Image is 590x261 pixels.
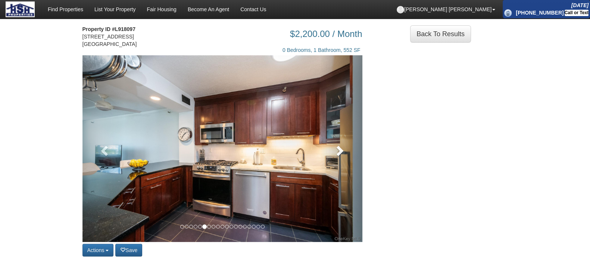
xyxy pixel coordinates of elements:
[397,6,404,13] img: default-profile.png
[410,25,471,43] div: ...
[155,29,362,39] h3: $2,200.00 / Month
[82,244,114,257] button: Actions
[565,10,589,16] div: Call or Text
[82,26,135,32] strong: Property ID #L918097
[516,10,564,16] b: [PHONE_NUMBER]
[571,2,589,8] i: [DATE]
[82,25,144,48] address: [STREET_ADDRESS] [GEOGRAPHIC_DATA]
[115,244,142,257] button: Save
[410,25,471,43] a: Back To Results
[155,39,362,54] div: 0 Bedrooms, 1 Bathroom, 552 SF
[504,9,512,17] img: phone_icon.png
